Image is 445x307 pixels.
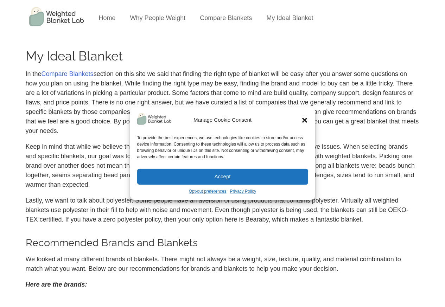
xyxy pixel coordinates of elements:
a: Compare Blankets [42,70,94,77]
p: Lastly, we want to talk about polyester. Some people have an aversion of using products that cont... [26,196,420,224]
img: Weighted Blanket Lab [137,113,172,124]
p: We looked at many different brands of blankets. There might not always be a weight, size, texture... [26,255,420,274]
i: Here are the brands: [26,281,87,288]
a: Opt-out preferences [189,188,227,194]
p: Keep in mind that while we believe that these are the better blankets on the market, all blankets... [26,142,420,190]
a: Why People Weight [130,14,186,21]
div: To provide the best experiences, we use technologies like cookies to store and/or access device i... [137,135,307,160]
h1: My Ideal Blanket [26,50,420,62]
a: Home [99,14,116,21]
a: My Ideal Blanket [266,14,313,21]
a: Compare Blankets [200,14,252,21]
p: In the section on this site we said that finding the right type of blanket will be easy after you... [26,69,420,136]
div: Close dialog [301,116,308,123]
a: Privacy Policy [230,188,256,194]
button: Accept [137,169,308,185]
div: Manage Cookie Consent [193,116,252,124]
h2: Recommended Brands and Blankets [26,238,420,248]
